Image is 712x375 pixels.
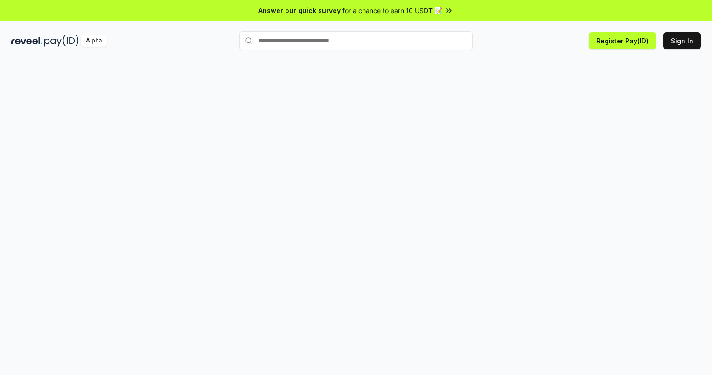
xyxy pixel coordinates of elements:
[663,32,701,49] button: Sign In
[44,35,79,47] img: pay_id
[11,35,42,47] img: reveel_dark
[589,32,656,49] button: Register Pay(ID)
[342,6,442,15] span: for a chance to earn 10 USDT 📝
[258,6,341,15] span: Answer our quick survey
[81,35,107,47] div: Alpha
